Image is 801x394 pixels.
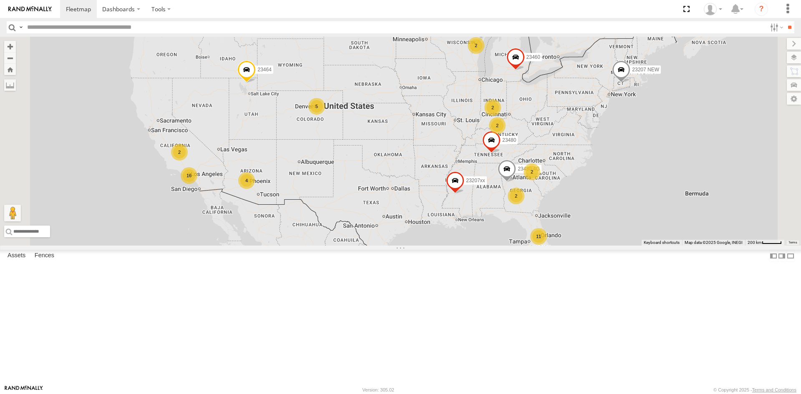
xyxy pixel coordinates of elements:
div: © Copyright 2025 - [713,387,796,392]
div: Sardor Khadjimedov [701,3,725,15]
span: 23480 [502,137,516,143]
div: 2 [468,37,484,54]
label: Map Settings [787,93,801,105]
button: Keyboard shortcuts [644,240,680,246]
div: 5 [308,98,325,115]
button: Map Scale: 200 km per 44 pixels [745,240,784,246]
div: 16 [181,167,197,184]
span: 23480 4G [518,166,540,171]
label: Search Filter Options [767,21,785,33]
a: Terms and Conditions [752,387,796,392]
label: Fences [30,250,58,262]
div: 4 [238,172,255,189]
button: Zoom in [4,41,16,52]
span: 23460 [526,54,540,60]
button: Drag Pegman onto the map to open Street View [4,205,21,221]
label: Search Query [18,21,24,33]
label: Measure [4,79,16,91]
div: 2 [489,117,506,134]
div: 2 [508,188,524,204]
button: Zoom Home [4,64,16,75]
a: Terms [788,241,797,244]
span: 23207 NEW [632,67,659,73]
a: Visit our Website [5,386,43,394]
label: Hide Summary Table [786,250,795,262]
span: 23464 [257,67,271,73]
div: Version: 305.02 [363,387,394,392]
i: ? [755,3,768,16]
div: 2 [524,163,540,180]
span: 23207xx [466,178,485,183]
span: 200 km [748,240,762,245]
label: Assets [3,250,30,262]
label: Dock Summary Table to the Left [769,250,778,262]
div: 2 [171,144,188,161]
div: 2 [484,99,501,116]
img: rand-logo.svg [8,6,52,12]
div: 11 [530,228,547,245]
button: Zoom out [4,52,16,64]
span: Map data ©2025 Google, INEGI [685,240,743,245]
label: Dock Summary Table to the Right [778,250,786,262]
